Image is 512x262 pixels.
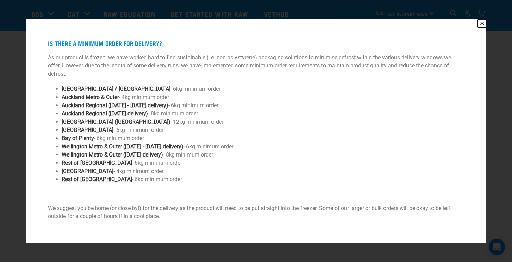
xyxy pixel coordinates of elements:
[62,167,451,175] li: - 4kg minimum order
[478,19,486,28] button: Close
[48,40,464,47] h4: Is there a minimum order for delivery?
[62,151,163,158] strong: Wellington Metro & Outer ([DATE] delivery)
[62,118,170,125] strong: [GEOGRAPHIC_DATA] ([GEOGRAPHIC_DATA])
[62,101,451,110] li: - 6kg minimum order
[62,102,168,109] strong: Auckland Regional ([DATE] - [DATE] delivery)
[62,93,451,101] li: - 4kg minimum order
[48,53,464,78] p: As our product is frozen, we have worked hard to find sustainable (i.e. non polystyrene) packagin...
[62,86,170,92] strong: [GEOGRAPHIC_DATA] / [GEOGRAPHIC_DATA]
[62,94,119,100] strong: Auckland Metro & Outer
[62,118,451,126] li: - 12kg minimum order
[62,85,451,93] li: - 6kg minimum order
[62,168,113,174] strong: [GEOGRAPHIC_DATA]
[62,176,132,183] strong: Rest of [GEOGRAPHIC_DATA]
[62,134,451,142] li: - 6kg minimum order
[62,126,451,134] li: - 6kg minimum order
[62,110,148,117] strong: Auckland Regional ([DATE] delivery)
[62,135,94,141] strong: Bay of Plenty
[62,160,132,166] strong: Rest of [GEOGRAPHIC_DATA]
[48,204,464,221] p: We suggest you be home (or close by!) for the delivery as the product will need to be put straigh...
[62,159,451,167] li: - 6kg minimum order
[62,151,451,159] li: - 8kg minimum order
[62,143,183,150] strong: Wellington Metro & Outer ([DATE] - [DATE] delivery)
[62,175,451,184] li: - 6kg minimum order
[62,127,113,133] strong: [GEOGRAPHIC_DATA]
[62,110,451,118] li: - 8kg minimum order
[62,142,451,151] li: - 6kg minimum order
